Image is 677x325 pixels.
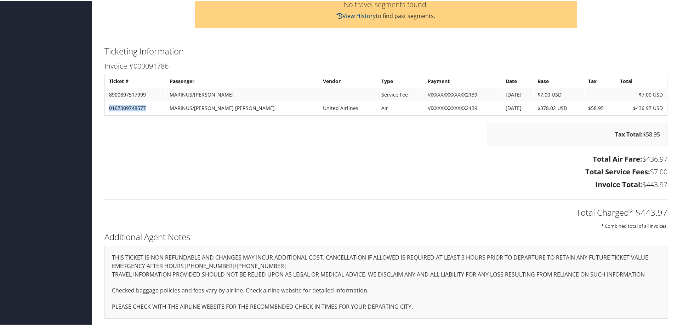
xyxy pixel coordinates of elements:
[319,74,377,87] th: Vendor
[106,88,165,100] td: 8900897517999
[616,101,666,114] td: $436.97 USD
[104,60,667,70] h3: Invoice #000091786
[595,179,642,188] strong: Invoice Total:
[104,206,667,218] h2: Total Charged* $443.97
[378,88,423,100] td: Service Fee
[337,11,376,19] a: View History
[585,166,650,176] strong: Total Service Fees:
[104,179,667,189] h3: $443.97
[106,74,165,87] th: Ticket #
[424,101,501,114] td: VIXXXXXXXXXXXX2139
[104,230,667,242] h2: Additional Agent Notes
[166,101,319,114] td: MARINUS/[PERSON_NAME] [PERSON_NAME]
[487,122,667,145] div: $58.95
[593,153,642,163] strong: Total Air Fare:
[534,101,584,114] td: $378.02 USD
[378,74,423,87] th: Type
[112,269,660,279] p: TRAVEL INFORMATION PROVIDED SHOULD NOT BE RELIED UPON AS LEGAL OR MEDICAL ADVICE. WE DISCLAIM ANY...
[424,88,501,100] td: VIXXXXXXXXXXXX2139
[104,45,667,57] h2: Ticketing Information
[112,285,660,295] p: Checked baggage policies and fees vary by airline. Check airline website for detailed information.
[534,74,584,87] th: Base
[502,74,533,87] th: Date
[424,74,501,87] th: Payment
[104,153,667,163] h3: $436.97
[104,245,667,318] div: THIS TICKET IS NON REFUNDABLE AND CHANGES MAY INCUR ADDITIONAL COST. CANCELLATION IF ALLOWED IS R...
[585,74,615,87] th: Tax
[166,74,319,87] th: Passenger
[112,302,660,311] p: PLEASE CHECK WITH THE AIRLINE WEBSITE FOR THE RECOMMENDED CHECK IN TIMES FOR YOUR DEPARTING CITY.
[615,130,643,138] strong: Tax Total:
[106,101,165,114] td: 0167309748577
[502,88,533,100] td: [DATE]
[534,88,584,100] td: $7.00 USD
[502,101,533,114] td: [DATE]
[202,0,570,7] h3: No travel segments found.
[616,74,666,87] th: Total
[202,11,570,20] p: to find past segments.
[585,101,615,114] td: $58.95
[616,88,666,100] td: $7.00 USD
[104,166,667,176] h3: $7.00
[378,101,423,114] td: Air
[166,88,319,100] td: MARINUS/[PERSON_NAME]
[319,101,377,114] td: United Airlines
[601,222,667,228] small: * Combined total of all invoices.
